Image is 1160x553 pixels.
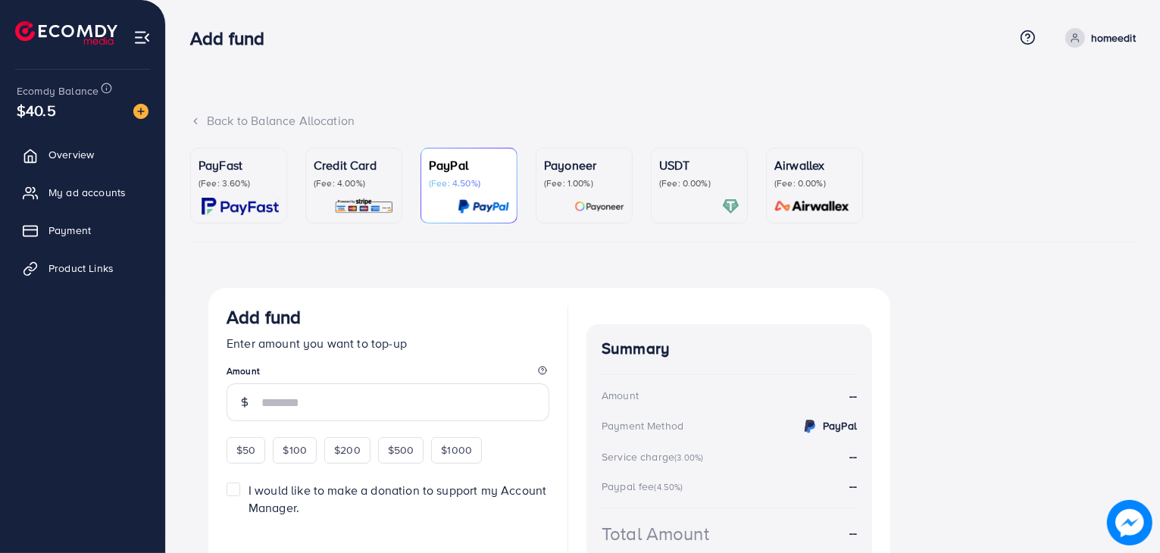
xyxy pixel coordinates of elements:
img: image [1107,500,1152,545]
div: Total Amount [602,520,709,547]
span: Ecomdy Balance [17,83,98,98]
p: Airwallex [774,156,855,174]
div: Back to Balance Allocation [190,112,1136,130]
p: (Fee: 1.00%) [544,177,624,189]
img: image [133,104,149,119]
div: Service charge [602,449,708,464]
img: credit [801,417,819,436]
a: Product Links [11,253,154,283]
small: (4.50%) [655,481,683,493]
p: PayFast [199,156,279,174]
img: menu [133,29,151,46]
div: Paypal fee [602,479,688,494]
p: (Fee: 0.00%) [659,177,739,189]
p: PayPal [429,156,509,174]
img: card [770,198,855,215]
img: card [458,198,509,215]
img: card [334,198,394,215]
div: Payment Method [602,418,683,433]
span: My ad accounts [48,185,126,200]
span: $40.5 [17,99,56,121]
img: card [202,198,279,215]
a: My ad accounts [11,177,154,208]
strong: -- [849,387,857,405]
img: logo [15,21,117,45]
span: Payment [48,223,91,238]
p: (Fee: 4.50%) [429,177,509,189]
span: $50 [236,442,255,458]
strong: PayPal [823,418,857,433]
p: homeedit [1091,29,1136,47]
h3: Add fund [190,27,277,49]
strong: -- [849,477,857,494]
h3: Add fund [227,306,301,328]
a: homeedit [1059,28,1136,48]
img: card [574,198,624,215]
span: Product Links [48,261,114,276]
span: $1000 [441,442,472,458]
span: $500 [388,442,414,458]
small: (3.00%) [674,451,703,464]
span: $200 [334,442,361,458]
img: card [722,198,739,215]
span: I would like to make a donation to support my Account Manager. [249,482,546,516]
div: Amount [602,388,639,403]
strong: -- [849,524,857,542]
h4: Summary [602,339,857,358]
a: Payment [11,215,154,245]
p: (Fee: 0.00%) [774,177,855,189]
p: Payoneer [544,156,624,174]
p: (Fee: 3.60%) [199,177,279,189]
a: Overview [11,139,154,170]
span: Overview [48,147,94,162]
p: Credit Card [314,156,394,174]
p: (Fee: 4.00%) [314,177,394,189]
legend: Amount [227,364,549,383]
p: Enter amount you want to top-up [227,334,549,352]
strong: -- [849,448,857,464]
p: USDT [659,156,739,174]
span: $100 [283,442,307,458]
